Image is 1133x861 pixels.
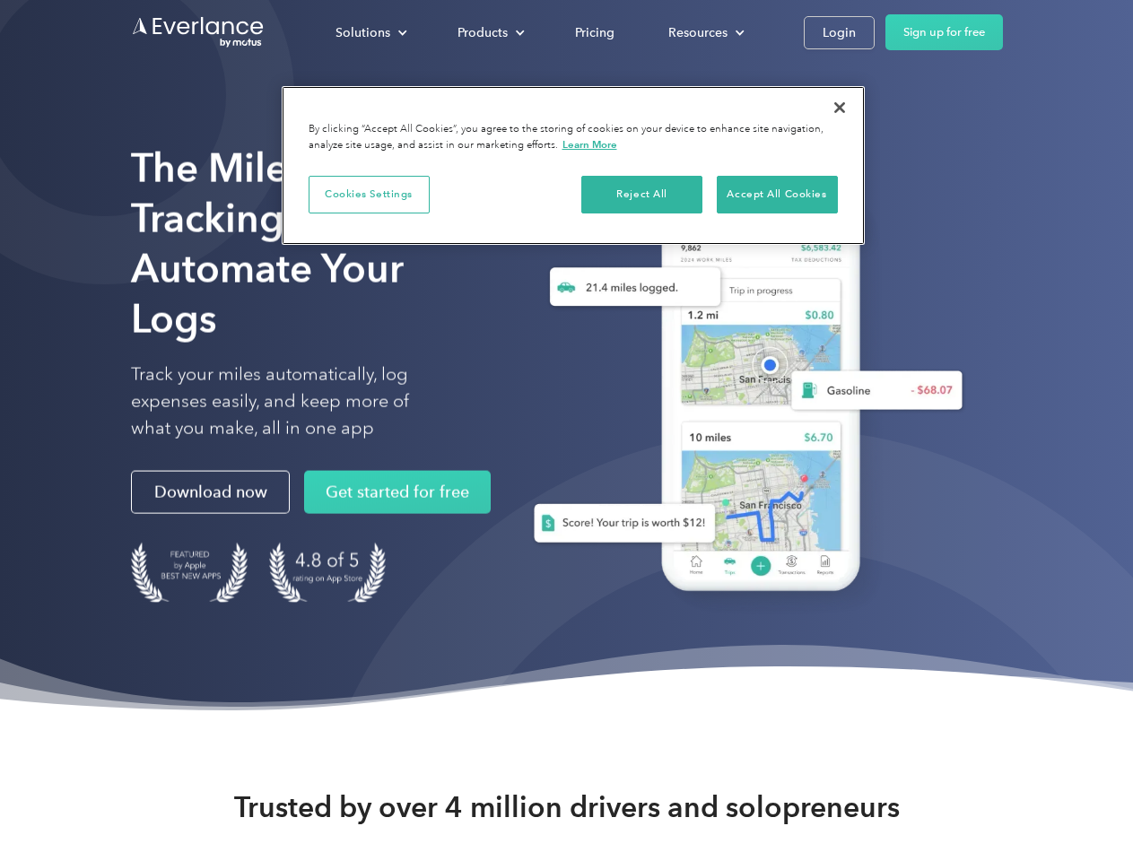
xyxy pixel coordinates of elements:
a: Sign up for free [885,14,1003,50]
button: Cookies Settings [309,176,430,213]
div: Products [458,22,508,44]
button: Accept All Cookies [717,176,838,213]
strong: Trusted by over 4 million drivers and solopreneurs [234,789,900,825]
div: Privacy [282,86,865,245]
a: Download now [131,471,290,514]
p: Track your miles automatically, log expenses easily, and keep more of what you make, all in one app [131,361,451,442]
a: Login [804,16,875,49]
div: By clicking “Accept All Cookies”, you agree to the storing of cookies on your device to enhance s... [309,122,838,153]
div: Login [823,22,856,44]
img: Everlance, mileage tracker app, expense tracking app [505,170,977,618]
div: Resources [650,17,759,48]
img: 4.9 out of 5 stars on the app store [269,543,386,603]
a: More information about your privacy, opens in a new tab [562,138,617,151]
div: Resources [668,22,728,44]
div: Solutions [318,17,422,48]
button: Close [820,88,859,127]
div: Pricing [575,22,614,44]
a: Go to homepage [131,15,266,49]
div: Cookie banner [282,86,865,245]
button: Reject All [581,176,702,213]
img: Badge for Featured by Apple Best New Apps [131,543,248,603]
a: Get started for free [304,471,491,514]
div: Solutions [336,22,390,44]
div: Products [440,17,539,48]
a: Pricing [557,17,632,48]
